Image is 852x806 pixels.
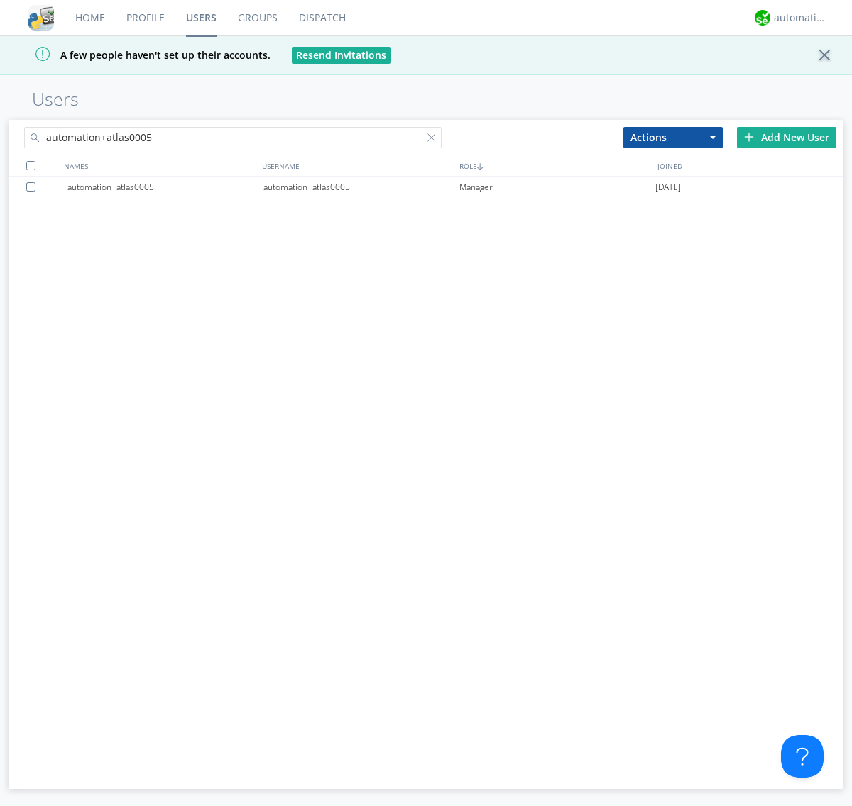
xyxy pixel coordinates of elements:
div: automation+atlas0005 [263,177,459,198]
button: Actions [623,127,723,148]
iframe: Toggle Customer Support [781,735,824,778]
div: USERNAME [258,155,457,176]
div: ROLE [456,155,654,176]
div: NAMES [60,155,258,176]
input: Search users [24,127,442,148]
div: automation+atlas [774,11,827,25]
div: automation+atlas0005 [67,177,263,198]
a: automation+atlas0005automation+atlas0005Manager[DATE] [9,177,843,198]
div: Manager [459,177,655,198]
span: A few people haven't set up their accounts. [11,48,271,62]
button: Resend Invitations [292,47,390,64]
img: d2d01cd9b4174d08988066c6d424eccd [755,10,770,26]
img: cddb5a64eb264b2086981ab96f4c1ba7 [28,5,54,31]
div: JOINED [654,155,852,176]
img: plus.svg [744,132,754,142]
div: Add New User [737,127,836,148]
span: [DATE] [655,177,681,198]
